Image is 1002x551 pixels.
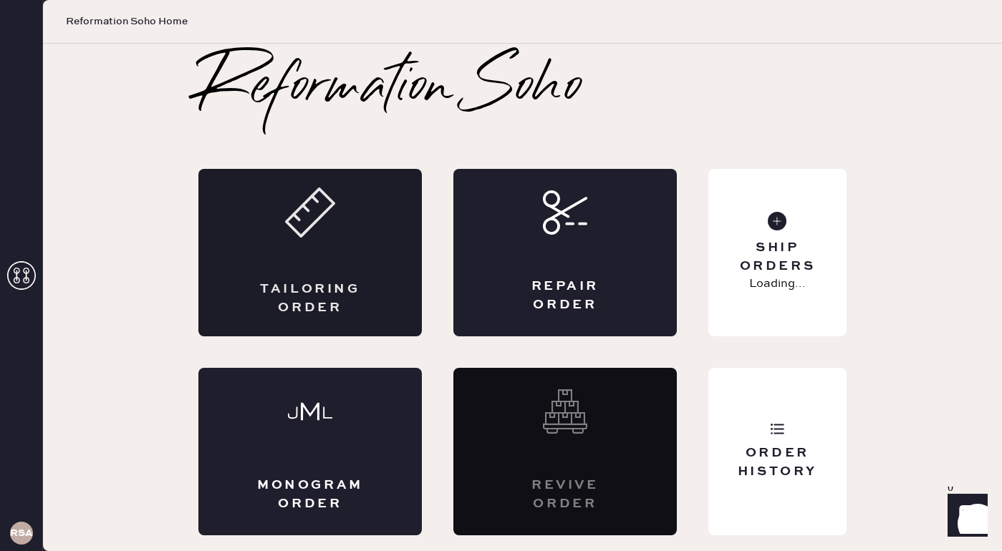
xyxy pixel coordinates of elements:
div: Repair Order [511,278,620,313]
div: Tailoring Order [256,281,365,316]
div: Ship Orders [720,239,835,275]
h2: Reformation Soho [198,60,583,117]
h3: RSA [10,528,33,538]
iframe: Front Chat [934,487,996,548]
div: Order History [720,444,835,480]
div: Interested? Contact us at care@hemster.co [453,368,677,535]
div: Monogram Order [256,477,365,512]
p: Loading... [749,275,806,293]
div: Revive order [511,477,620,512]
span: Reformation Soho Home [66,14,188,29]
